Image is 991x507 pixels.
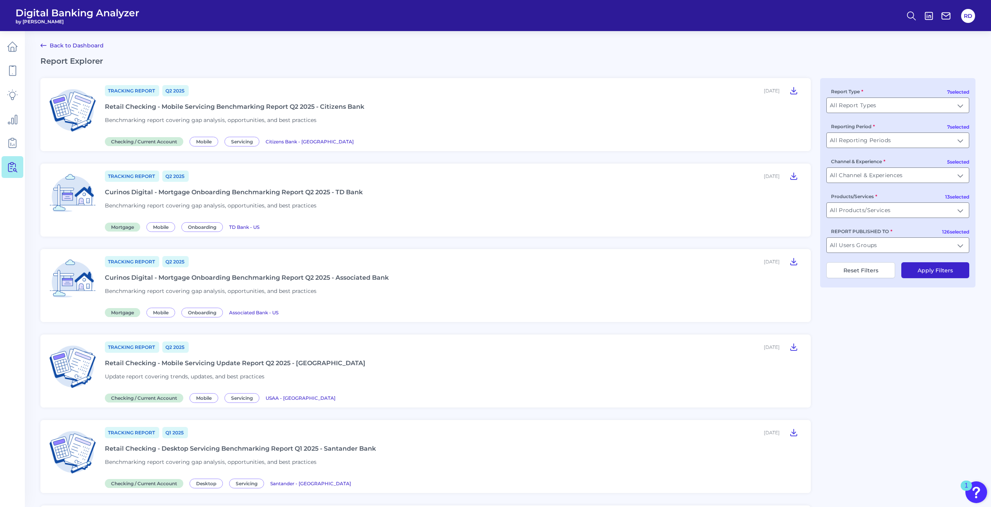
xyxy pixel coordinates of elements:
span: Checking / Current Account [105,479,183,488]
span: Checking / Current Account [105,394,183,402]
button: Retail Checking - Desktop Servicing Benchmarking Report Q1 2025 - Santander Bank [786,426,801,439]
img: Checking / Current Account [47,426,99,478]
span: Benchmarking report covering gap analysis, opportunities, and best practices [105,458,316,465]
span: TD Bank - US [229,224,259,230]
a: Servicing [224,394,263,401]
span: Mortgage [105,223,140,232]
span: Onboarding [181,308,223,317]
a: Q2 2025 [162,171,189,182]
div: Retail Checking - Mobile Servicing Benchmarking Report Q2 2025 - Citizens Bank [105,103,364,110]
button: Reset Filters [826,262,895,278]
a: Back to Dashboard [40,41,104,50]
a: Servicing [224,138,263,145]
a: Mobile [190,394,221,401]
a: Desktop [190,479,226,487]
a: TD Bank - US [229,223,259,230]
button: Curinos Digital - Mortgage Onboarding Benchmarking Report Q2 2025 - Associated Bank [786,255,801,268]
span: Servicing [229,479,264,488]
a: Tracking Report [105,256,159,267]
a: Q2 2025 [162,256,189,267]
label: Products/Services [831,193,877,199]
label: Reporting Period [831,124,875,129]
span: Benchmarking report covering gap analysis, opportunities, and best practices [105,287,316,294]
a: Santander - [GEOGRAPHIC_DATA] [270,479,351,487]
span: Associated Bank - US [229,310,278,315]
img: Checking / Current Account [47,341,99,393]
span: Mobile [190,393,218,403]
img: Checking / Current Account [47,84,99,136]
a: Tracking Report [105,85,159,96]
div: Curinos Digital - Mortgage Onboarding Benchmarking Report Q2 2025 - Associated Bank [105,274,389,281]
span: Mobile [146,308,175,317]
a: Onboarding [181,308,226,316]
span: Onboarding [181,222,223,232]
span: by [PERSON_NAME] [16,19,139,24]
a: Mobile [190,138,221,145]
a: Tracking Report [105,171,159,182]
span: Mobile [190,137,218,146]
span: Checking / Current Account [105,137,183,146]
div: [DATE] [764,88,780,94]
a: Mortgage [105,308,143,316]
a: Mobile [146,223,178,230]
span: Benchmarking report covering gap analysis, opportunities, and best practices [105,117,316,124]
span: Digital Banking Analyzer [16,7,139,19]
span: USAA - [GEOGRAPHIC_DATA] [266,395,336,401]
a: Checking / Current Account [105,138,186,145]
span: Benchmarking report covering gap analysis, opportunities, and best practices [105,202,316,209]
span: Servicing [224,393,259,403]
div: Curinos Digital - Mortgage Onboarding Benchmarking Report Q2 2025 - TD Bank [105,188,363,196]
span: Mobile [146,222,175,232]
a: Checking / Current Account [105,394,186,401]
button: Curinos Digital - Mortgage Onboarding Benchmarking Report Q2 2025 - TD Bank [786,170,801,182]
a: Mortgage [105,223,143,230]
a: Q2 2025 [162,85,189,96]
span: Servicing [224,137,259,146]
h2: Report Explorer [40,56,975,66]
a: Citizens Bank - [GEOGRAPHIC_DATA] [266,138,354,145]
a: Associated Bank - US [229,308,278,316]
div: [DATE] [764,173,780,179]
a: Servicing [229,479,267,487]
div: 1 [965,486,968,496]
label: REPORT PUBLISHED TO [831,228,892,234]
a: Mobile [146,308,178,316]
img: Mortgage [47,255,99,307]
label: Channel & Experience [831,159,885,164]
a: Checking / Current Account [105,479,186,487]
label: Report Type [831,89,863,94]
button: Retail Checking - Mobile Servicing Update Report Q2 2025 - USAA [786,341,801,353]
div: [DATE] [764,259,780,265]
div: [DATE] [764,430,780,436]
div: Retail Checking - Mobile Servicing Update Report Q2 2025 - [GEOGRAPHIC_DATA] [105,359,365,367]
a: Onboarding [181,223,226,230]
span: Citizens Bank - [GEOGRAPHIC_DATA] [266,139,354,145]
a: Q1 2025 [162,427,188,438]
a: USAA - [GEOGRAPHIC_DATA] [266,394,336,401]
button: Retail Checking - Mobile Servicing Benchmarking Report Q2 2025 - Citizens Bank [786,84,801,97]
span: Mortgage [105,308,140,317]
span: Update report covering trends, updates, and best practices [105,373,264,380]
button: Open Resource Center, 1 new notification [965,481,987,503]
a: Q2 2025 [162,341,189,353]
div: [DATE] [764,344,780,350]
button: RD [961,9,975,23]
img: Mortgage [47,170,99,222]
button: Apply Filters [901,262,969,278]
span: Santander - [GEOGRAPHIC_DATA] [270,481,351,486]
a: Tracking Report [105,341,159,353]
a: Tracking Report [105,427,159,438]
div: Retail Checking - Desktop Servicing Benchmarking Report Q1 2025 - Santander Bank [105,445,376,452]
span: Desktop [190,479,223,488]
